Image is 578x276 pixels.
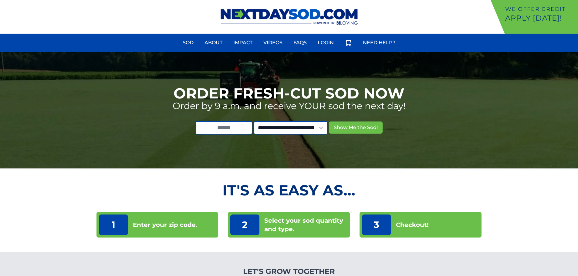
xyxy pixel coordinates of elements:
a: Impact [230,35,256,50]
p: 1 [99,214,128,235]
h2: It's as Easy As... [96,183,482,198]
a: Videos [260,35,286,50]
a: Sod [179,35,197,50]
a: FAQs [290,35,310,50]
p: Apply [DATE]! [505,13,576,23]
p: 2 [230,214,259,235]
p: Select your sod quantity and type. [264,216,347,233]
p: 3 [362,214,391,235]
p: Order by 9 a.m. and receive YOUR sod the next day! [173,101,406,111]
h1: Order Fresh-Cut Sod Now [174,86,404,101]
button: Show Me the Sod! [329,121,383,134]
p: We offer Credit [505,5,576,13]
p: Enter your zip code. [133,221,197,229]
p: Checkout! [396,221,429,229]
a: About [201,35,226,50]
a: Login [314,35,337,50]
a: Need Help? [359,35,399,50]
